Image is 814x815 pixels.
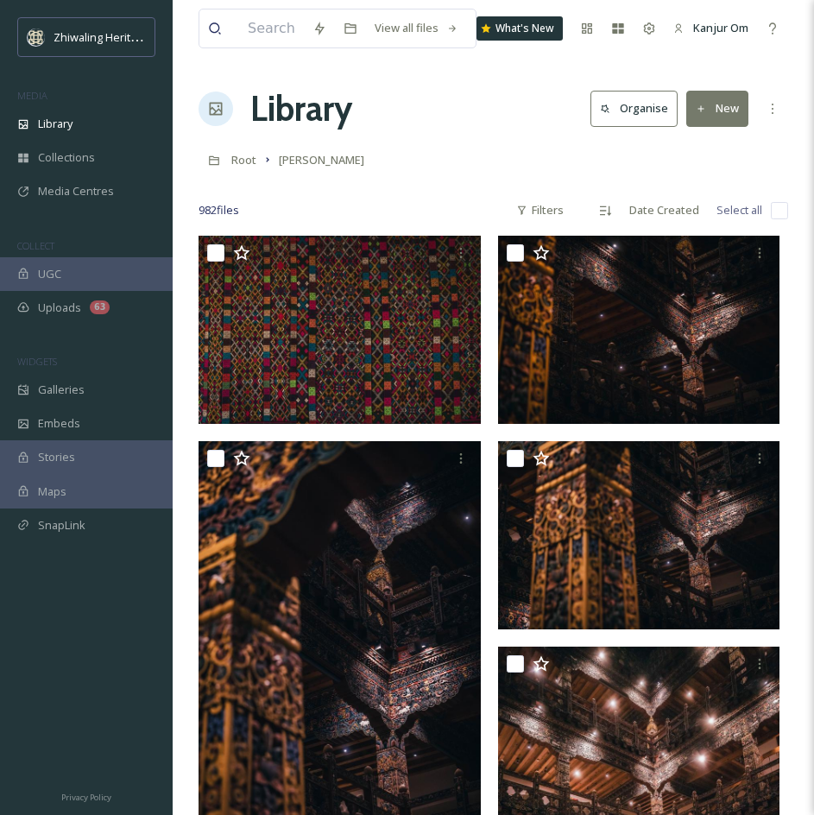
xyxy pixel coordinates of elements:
span: Maps [38,483,66,500]
span: Library [38,116,73,132]
span: Select all [716,202,762,218]
span: Stories [38,449,75,465]
span: Collections [38,149,95,166]
span: [PERSON_NAME] [279,152,364,167]
span: Uploads [38,300,81,316]
div: 63 [90,300,110,314]
a: View all files [366,11,467,45]
button: New [686,91,748,126]
img: Yangphel-99.jpg [199,236,481,424]
span: Media Centres [38,183,114,199]
span: WIDGETS [17,355,57,368]
button: Organise [590,91,678,126]
span: 982 file s [199,202,239,218]
a: What's New [476,16,563,41]
div: Filters [508,193,572,227]
span: Zhiwaling Heritage [54,28,149,45]
a: Root [231,149,256,170]
span: UGC [38,266,61,282]
a: Library [250,83,352,135]
span: Root [231,152,256,167]
input: Search your library [239,9,304,47]
span: Galleries [38,382,85,398]
a: [PERSON_NAME] [279,149,364,170]
a: Privacy Policy [61,786,111,806]
span: Kanjur Om [693,20,748,35]
img: Screenshot%202025-04-29%20at%2011.05.50.png [28,28,45,46]
div: Date Created [621,193,708,227]
span: Privacy Policy [61,792,111,803]
span: SnapLink [38,517,85,534]
a: Kanjur Om [665,11,757,45]
span: Embeds [38,415,80,432]
img: Yangphel-982.jpg [498,236,780,424]
img: Yangphel-980.jpg [498,441,780,629]
span: MEDIA [17,89,47,102]
span: COLLECT [17,239,54,252]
